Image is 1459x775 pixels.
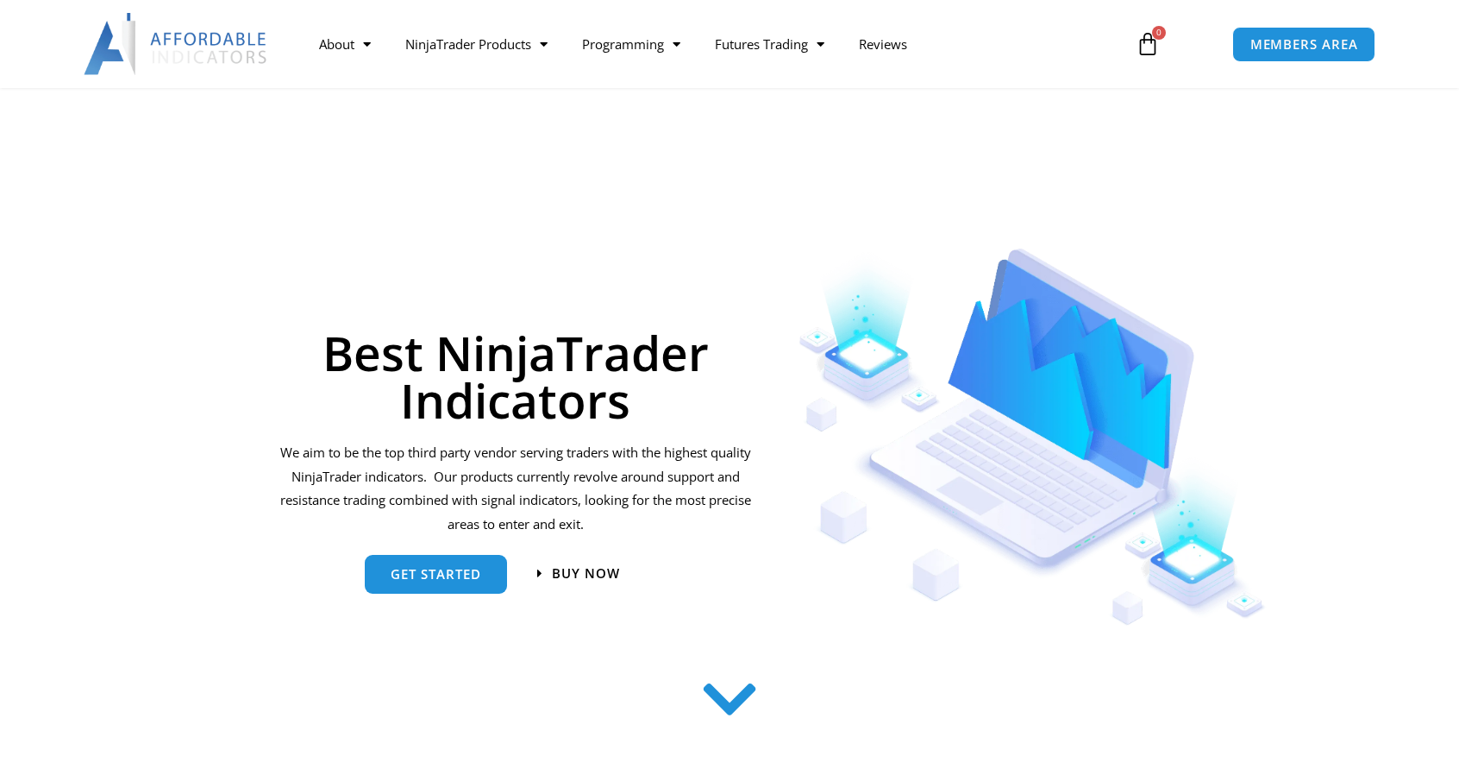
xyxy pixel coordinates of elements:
nav: Menu [302,24,1116,64]
a: get started [365,555,507,594]
span: get started [391,568,481,581]
a: Futures Trading [698,24,842,64]
h1: Best NinjaTrader Indicators [277,329,754,424]
span: MEMBERS AREA [1250,38,1358,51]
img: Indicators 1 | Affordable Indicators – NinjaTrader [798,249,1267,626]
img: LogoAI | Affordable Indicators – NinjaTrader [84,13,269,75]
a: MEMBERS AREA [1232,27,1376,62]
p: We aim to be the top third party vendor serving traders with the highest quality NinjaTrader indi... [277,441,754,537]
a: NinjaTrader Products [388,24,565,64]
a: 0 [1110,19,1186,69]
a: About [302,24,388,64]
a: Buy now [537,567,620,580]
span: 0 [1152,26,1166,40]
span: Buy now [552,567,620,580]
a: Reviews [842,24,924,64]
a: Programming [565,24,698,64]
